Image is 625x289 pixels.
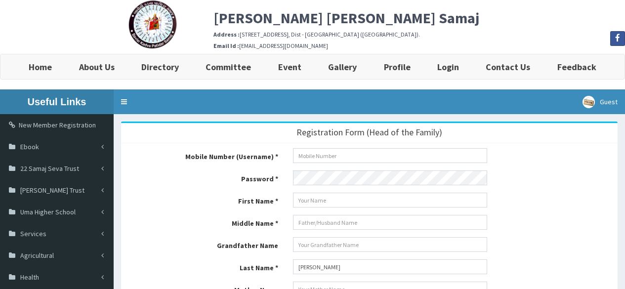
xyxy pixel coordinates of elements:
span: [PERSON_NAME] Trust [20,186,84,195]
b: Home [29,61,52,73]
b: Address : [213,31,240,38]
a: Contact Us [472,54,543,79]
input: Your Name [293,193,487,207]
b: Directory [141,61,179,73]
a: About Us [65,54,127,79]
span: Guest [600,97,618,106]
a: Feedback [544,54,610,79]
span: Uma Higher School [20,207,76,216]
a: Guest [575,89,625,114]
img: User Image [583,96,595,108]
a: Login [424,54,472,79]
input: Father/Husband Name [293,215,487,230]
span: Health [20,273,39,282]
h6: [EMAIL_ADDRESS][DOMAIN_NAME] [213,42,625,49]
span: Services [20,229,46,238]
a: Gallery [315,54,370,79]
b: Feedback [557,61,596,73]
b: Email Id : [213,42,239,49]
input: Your Grandfather Name [293,237,487,252]
h6: [STREET_ADDRESS], Dist - [GEOGRAPHIC_DATA] ([GEOGRAPHIC_DATA]). [213,31,625,38]
input: Mobile Number [293,148,487,163]
a: Home [15,54,65,79]
label: Grandfather Name [119,237,286,250]
label: Middle Name * [119,215,286,228]
label: Password * [119,170,286,184]
h3: Registration Form (Head of the Family) [296,128,442,137]
span: 22 Samaj Seva Trust [20,164,79,173]
a: Directory [128,54,192,79]
input: Surname (Atak) [293,259,487,274]
b: [PERSON_NAME] [PERSON_NAME] Samaj [213,8,479,27]
span: Agricultural [20,251,54,260]
a: Event [265,54,315,79]
b: Login [437,61,459,73]
label: Mobile Number (Username) * [119,148,286,162]
label: First Name * [119,193,286,206]
b: Profile [384,61,411,73]
a: Profile [370,54,423,79]
label: Last Name * [119,259,286,273]
b: Gallery [328,61,357,73]
a: Committee [192,54,264,79]
b: About Us [79,61,115,73]
b: Useful Links [28,96,86,107]
b: Contact Us [486,61,530,73]
b: Event [278,61,301,73]
span: Ebook [20,142,39,151]
b: Committee [206,61,251,73]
